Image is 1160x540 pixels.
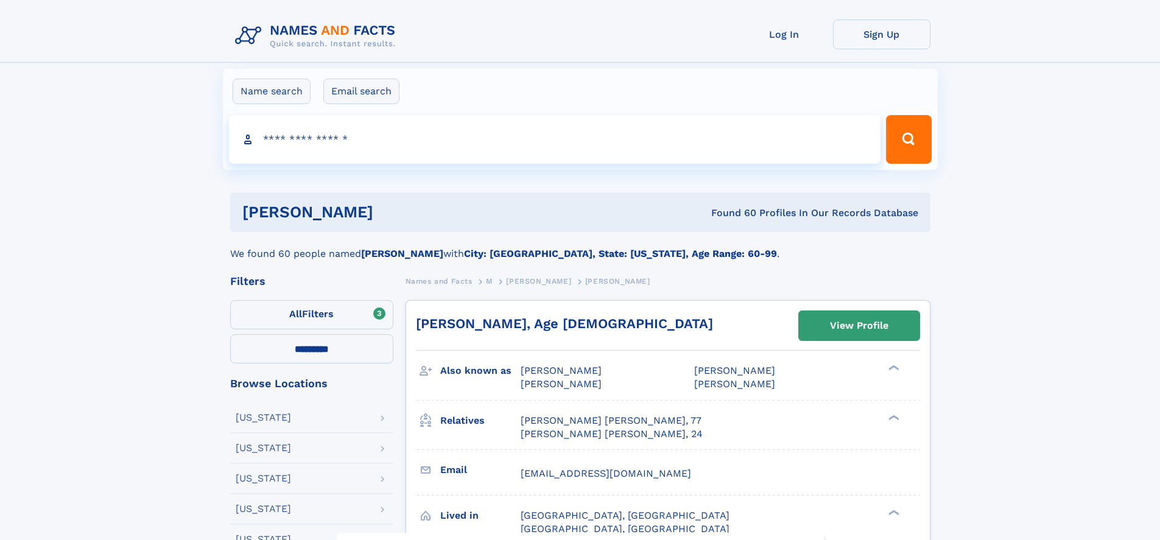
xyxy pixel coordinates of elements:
[464,248,777,259] b: City: [GEOGRAPHIC_DATA], State: [US_STATE], Age Range: 60-99
[233,79,311,104] label: Name search
[521,510,729,521] span: [GEOGRAPHIC_DATA], [GEOGRAPHIC_DATA]
[323,79,399,104] label: Email search
[236,443,291,453] div: [US_STATE]
[833,19,930,49] a: Sign Up
[230,232,930,261] div: We found 60 people named with .
[521,414,701,427] a: [PERSON_NAME] [PERSON_NAME], 77
[236,413,291,423] div: [US_STATE]
[521,365,602,376] span: [PERSON_NAME]
[799,311,919,340] a: View Profile
[440,360,521,381] h3: Also known as
[521,378,602,390] span: [PERSON_NAME]
[236,474,291,483] div: [US_STATE]
[230,19,406,52] img: Logo Names and Facts
[885,364,900,372] div: ❯
[236,504,291,514] div: [US_STATE]
[506,273,571,289] a: [PERSON_NAME]
[585,277,650,286] span: [PERSON_NAME]
[694,378,775,390] span: [PERSON_NAME]
[242,205,543,220] h1: [PERSON_NAME]
[229,115,881,164] input: search input
[230,300,393,329] label: Filters
[230,276,393,287] div: Filters
[830,312,888,340] div: View Profile
[886,115,931,164] button: Search Button
[230,378,393,389] div: Browse Locations
[506,277,571,286] span: [PERSON_NAME]
[440,410,521,431] h3: Relatives
[486,277,493,286] span: M
[542,206,918,220] div: Found 60 Profiles In Our Records Database
[521,523,729,535] span: [GEOGRAPHIC_DATA], [GEOGRAPHIC_DATA]
[486,273,493,289] a: M
[885,413,900,421] div: ❯
[361,248,443,259] b: [PERSON_NAME]
[406,273,473,289] a: Names and Facts
[416,316,713,331] a: [PERSON_NAME], Age [DEMOGRAPHIC_DATA]
[694,365,775,376] span: [PERSON_NAME]
[521,468,691,479] span: [EMAIL_ADDRESS][DOMAIN_NAME]
[521,427,703,441] a: [PERSON_NAME] [PERSON_NAME], 24
[440,505,521,526] h3: Lived in
[736,19,833,49] a: Log In
[440,460,521,480] h3: Email
[289,308,302,320] span: All
[885,508,900,516] div: ❯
